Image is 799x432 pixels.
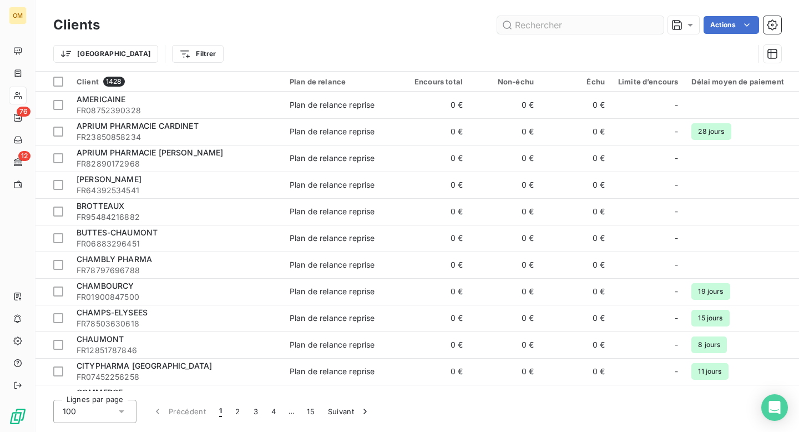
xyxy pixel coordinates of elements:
[282,403,300,420] span: …
[77,334,124,344] span: CHAUMONT
[77,174,141,184] span: [PERSON_NAME]
[691,283,730,300] span: 19 jours
[265,400,282,423] button: 4
[675,206,678,217] span: -
[675,313,678,324] span: -
[469,225,540,252] td: 0 €
[398,225,469,252] td: 0 €
[77,158,276,169] span: FR82890172968
[675,99,678,110] span: -
[77,201,124,210] span: BROTTEAUX
[290,233,375,244] div: Plan de relance reprise
[540,198,611,225] td: 0 €
[290,259,375,270] div: Plan de relance reprise
[219,406,222,417] span: 1
[469,145,540,172] td: 0 €
[17,107,31,117] span: 76
[53,45,158,63] button: [GEOGRAPHIC_DATA]
[77,318,276,329] span: FR78503630618
[540,145,611,172] td: 0 €
[675,153,678,164] span: -
[540,92,611,118] td: 0 €
[476,77,534,86] div: Non-échu
[704,16,759,34] button: Actions
[547,77,605,86] div: Échu
[145,400,213,423] button: Précédent
[77,345,276,356] span: FR12851787846
[398,385,469,411] td: 0 €
[77,228,158,237] span: BUTTES-CHAUMONT
[691,123,731,140] span: 28 jours
[675,179,678,190] span: -
[290,206,375,217] div: Plan de relance reprise
[290,366,375,377] div: Plan de relance reprise
[398,331,469,358] td: 0 €
[675,233,678,244] span: -
[229,400,246,423] button: 2
[172,45,223,63] button: Filtrer
[77,94,126,104] span: AMERICAINE
[103,77,125,87] span: 1428
[9,7,27,24] div: OM
[469,92,540,118] td: 0 €
[53,15,100,35] h3: Clients
[469,331,540,358] td: 0 €
[77,371,276,383] span: FR07452256258
[540,252,611,278] td: 0 €
[675,286,678,297] span: -
[469,385,540,411] td: 0 €
[675,259,678,270] span: -
[691,363,728,380] span: 11 jours
[405,77,463,86] div: Encours total
[469,172,540,198] td: 0 €
[9,408,27,425] img: Logo LeanPay
[77,77,99,86] span: Client
[540,358,611,385] td: 0 €
[290,153,375,164] div: Plan de relance reprise
[469,358,540,385] td: 0 €
[77,292,276,303] span: FR01900847500
[540,385,611,411] td: 0 €
[77,212,276,223] span: FR95484216882
[398,172,469,198] td: 0 €
[398,198,469,225] td: 0 €
[63,406,76,417] span: 100
[77,265,276,276] span: FR78797696788
[398,278,469,305] td: 0 €
[77,238,276,249] span: FR06883296451
[469,278,540,305] td: 0 €
[77,281,134,290] span: CHAMBOURCY
[77,388,123,397] span: COMMERCE
[290,126,375,137] div: Plan de relance reprise
[469,118,540,145] td: 0 €
[290,313,375,324] div: Plan de relance reprise
[290,179,375,190] div: Plan de relance reprise
[398,305,469,331] td: 0 €
[469,252,540,278] td: 0 €
[77,132,276,143] span: FR23850858234
[398,252,469,278] td: 0 €
[675,339,678,350] span: -
[761,394,788,421] div: Open Intercom Messenger
[77,254,152,264] span: CHAMBLY PHARMA
[321,400,377,423] button: Suivant
[540,278,611,305] td: 0 €
[77,361,212,370] span: CITYPHARMA [GEOGRAPHIC_DATA]
[691,336,727,353] span: 8 jours
[77,121,199,130] span: APRIUM PHARMACIE CARDINET
[540,225,611,252] td: 0 €
[675,366,678,377] span: -
[691,310,729,326] span: 15 jours
[18,151,31,161] span: 12
[540,172,611,198] td: 0 €
[398,118,469,145] td: 0 €
[398,358,469,385] td: 0 €
[469,305,540,331] td: 0 €
[300,400,321,423] button: 15
[290,339,375,350] div: Plan de relance reprise
[77,105,276,116] span: FR08752390328
[77,148,224,157] span: APRIUM PHARMACIE [PERSON_NAME]
[497,16,664,34] input: Rechercher
[398,92,469,118] td: 0 €
[540,331,611,358] td: 0 €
